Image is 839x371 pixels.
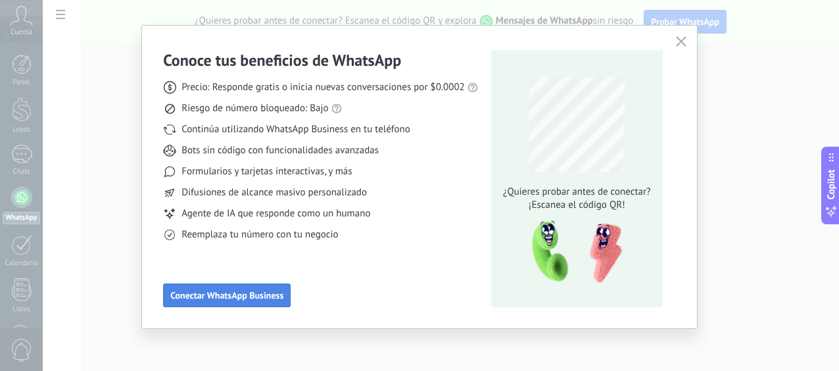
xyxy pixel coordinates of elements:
span: Precio: Responde gratis o inicia nuevas conversaciones por $0.0002 [181,81,465,94]
span: Reemplaza tu número con tu negocio [181,228,338,241]
span: ¿Quieres probar antes de conectar? [499,185,654,199]
span: Copilot [825,170,838,200]
img: qr-pic-1x.png [521,217,625,287]
span: ¡Escanea el código QR! [499,199,654,212]
span: Difusiones de alcance masivo personalizado [181,186,367,199]
span: Riesgo de número bloqueado: Bajo [181,102,328,115]
span: Bots sin código con funcionalidades avanzadas [181,144,379,157]
span: Conectar WhatsApp Business [170,291,283,300]
h3: Conoce tus beneficios de WhatsApp [163,50,401,70]
span: Agente de IA que responde como un humano [181,207,370,220]
span: Formularios y tarjetas interactivas, y más [181,165,352,178]
button: Conectar WhatsApp Business [163,284,291,307]
span: Continúa utilizando WhatsApp Business en tu teléfono [181,123,410,136]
